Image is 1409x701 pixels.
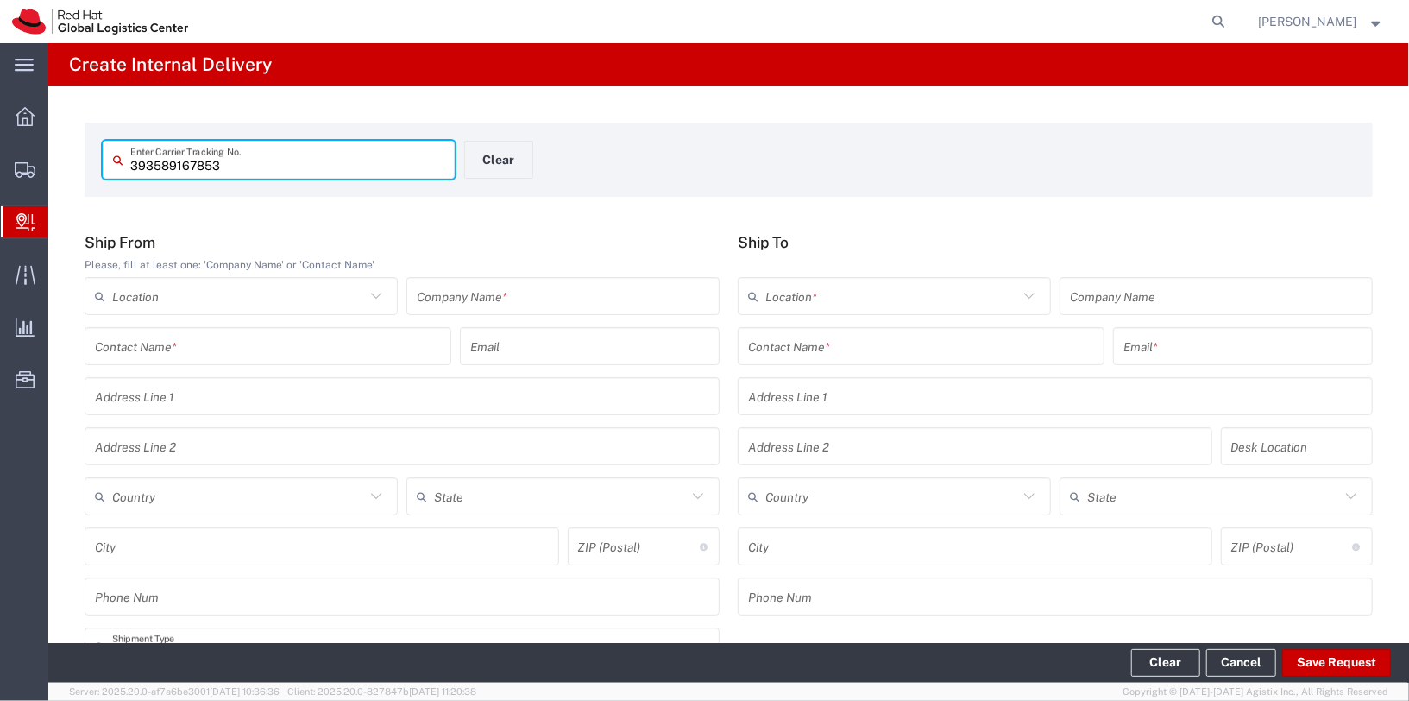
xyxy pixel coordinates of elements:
h5: Ship From [85,233,720,251]
a: Cancel [1206,649,1276,677]
button: Save Request [1282,649,1391,677]
span: Copyright © [DATE]-[DATE] Agistix Inc., All Rights Reserved [1123,685,1388,699]
span: [DATE] 11:20:38 [409,686,476,697]
div: Please, fill at least one: 'Company Name' or 'Contact Name' [85,257,720,273]
span: [DATE] 10:36:36 [210,686,280,697]
button: Clear [464,141,533,179]
span: Server: 2025.20.0-af7a6be3001 [69,686,280,697]
span: Client: 2025.20.0-827847b [287,686,476,697]
span: Sally Chua [1259,12,1357,31]
h4: Create Internal Delivery [69,43,272,86]
button: Clear [1131,649,1200,677]
h5: Ship To [738,233,1373,251]
img: logo [12,9,188,35]
button: [PERSON_NAME] [1258,11,1386,32]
